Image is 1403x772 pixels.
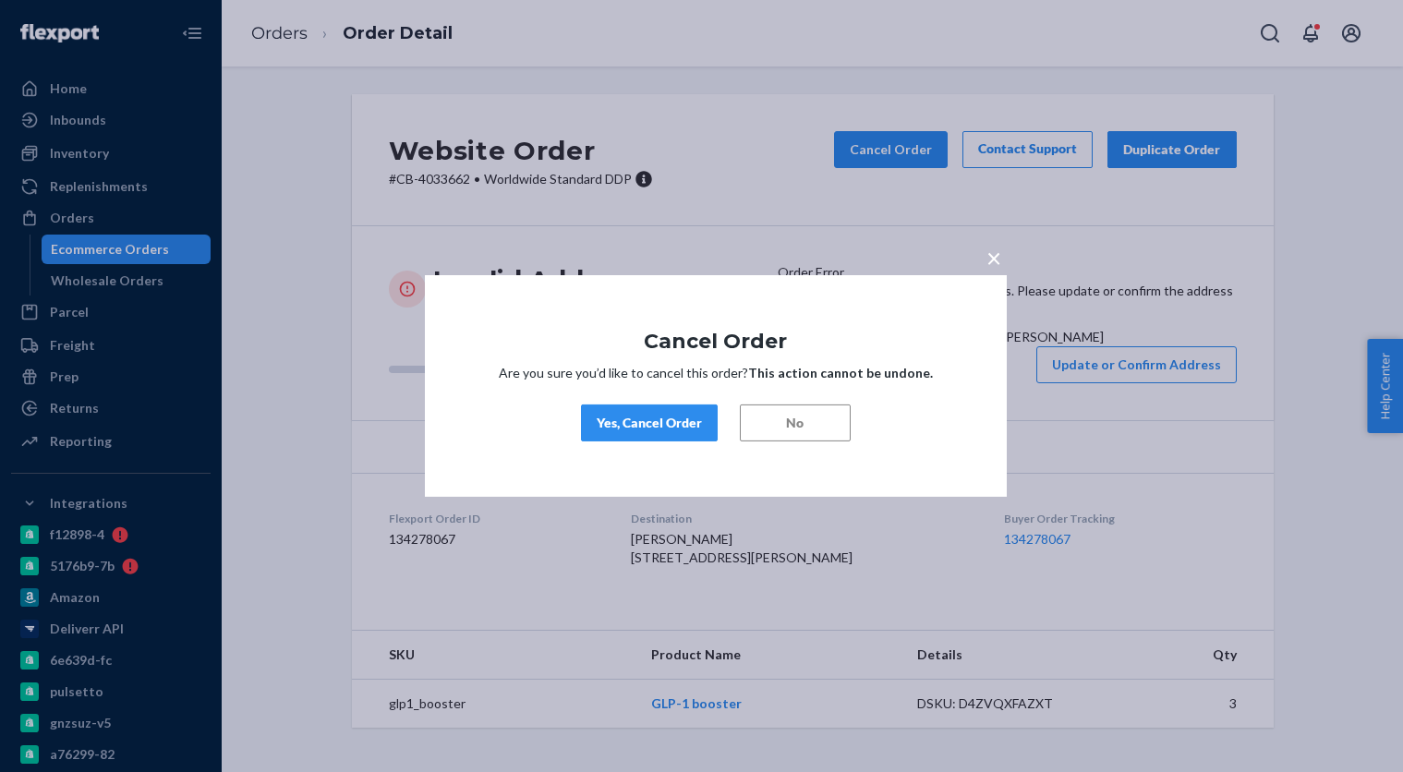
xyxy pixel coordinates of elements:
[740,404,851,441] button: No
[480,331,951,353] h1: Cancel Order
[748,365,933,380] strong: This action cannot be undone.
[581,404,718,441] button: Yes, Cancel Order
[986,242,1001,273] span: ×
[480,364,951,382] p: Are you sure you’d like to cancel this order?
[597,414,702,432] div: Yes, Cancel Order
